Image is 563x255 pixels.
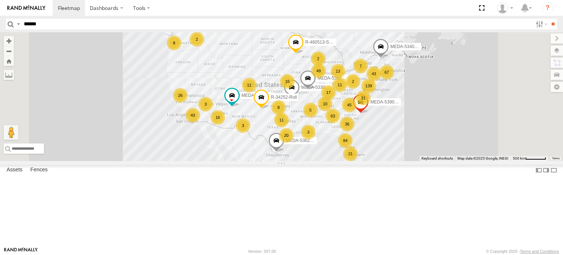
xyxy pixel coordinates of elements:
label: Measure [4,70,14,80]
label: Search Filter Options [533,19,549,29]
span: MEDA-534010-Roll [390,44,428,49]
div: 139 [361,79,376,93]
div: 7 [353,59,368,73]
div: 8 [167,36,181,50]
div: 11 [332,77,347,92]
div: 84 [338,133,353,148]
div: 3 [198,97,213,112]
div: 11 [242,78,257,92]
label: Search Query [15,19,21,29]
a: Terms (opens in new tab) [552,157,560,160]
label: Hide Summary Table [550,165,558,175]
div: 11 [274,113,289,127]
div: 3 [236,118,250,133]
label: Dock Summary Table to the Left [535,165,542,175]
div: 63 [325,109,340,123]
div: 43 [367,66,381,81]
div: 2 [311,51,325,66]
span: 500 km [513,156,525,160]
span: MEDA-535214-Roll [242,93,279,98]
div: © Copyright 2025 - [486,249,559,254]
div: 2 [346,74,360,89]
div: 15 [280,74,295,89]
div: 8 [271,100,286,115]
div: 43 [185,108,200,123]
i: ? [542,2,553,14]
label: Assets [3,165,26,175]
div: 2 [189,32,204,47]
div: 49 [311,63,326,78]
div: 5 [303,103,318,117]
button: Map Scale: 500 km per 53 pixels [511,156,548,161]
button: Zoom out [4,46,14,56]
button: Keyboard shortcuts [422,156,453,161]
div: 10 [318,96,332,111]
span: Map data ©2025 Google, INEGI [457,156,508,160]
div: 67 [379,65,394,80]
div: 20 [279,128,294,143]
div: 13 [331,64,345,79]
div: 31 [356,91,371,105]
div: 45 [342,98,357,112]
button: Drag Pegman onto the map to open Street View [4,125,18,140]
span: MEDA-535204-Roll [317,76,355,81]
div: 36 [340,117,354,131]
div: Courtney Crawford [494,3,516,14]
span: R-34252-Roll [271,94,297,99]
div: Version: 307.00 [248,249,276,254]
span: MEDA-539001-Roll [370,99,408,105]
div: 21 [343,146,358,161]
div: 17 [321,85,336,100]
div: 3 [301,125,316,139]
img: rand-logo.svg [7,6,45,11]
a: Visit our Website [4,248,38,255]
div: 26 [173,88,188,103]
label: Fences [27,165,51,175]
button: Zoom Home [4,56,14,66]
div: 16 [210,110,225,125]
span: MEDA-536205-Roll [286,138,324,143]
label: Dock Summary Table to the Right [542,165,550,175]
span: R-460513-Swing [305,40,338,45]
a: Terms and Conditions [520,249,559,254]
span: MEDA-533004-Roll [301,85,339,90]
label: Map Settings [551,82,563,92]
button: Zoom in [4,36,14,46]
